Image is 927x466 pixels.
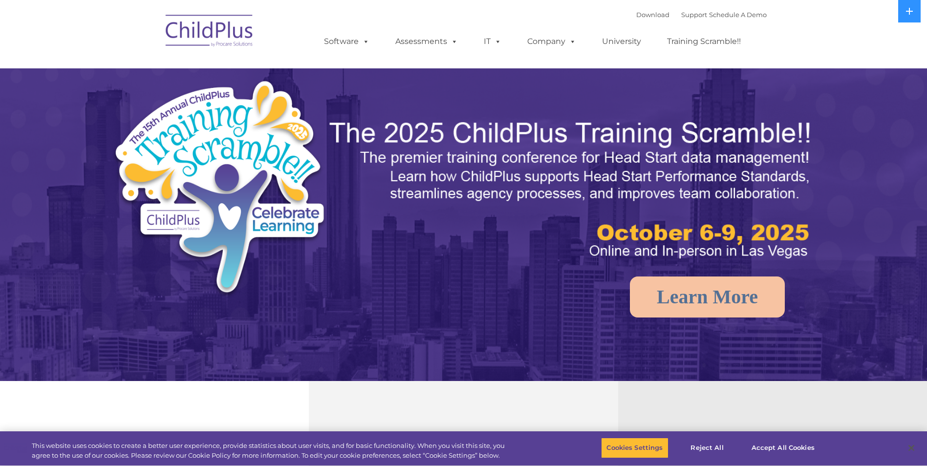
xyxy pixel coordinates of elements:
a: University [592,32,651,51]
div: This website uses cookies to create a better user experience, provide statistics about user visit... [32,441,510,460]
a: Assessments [386,32,468,51]
span: Phone number [136,105,177,112]
span: Last name [136,64,166,72]
button: Close [901,437,922,459]
button: Accept All Cookies [746,438,820,458]
font: | [636,11,767,19]
button: Reject All [677,438,738,458]
a: Support [681,11,707,19]
button: Cookies Settings [601,438,668,458]
a: Learn More [630,276,785,318]
img: ChildPlus by Procare Solutions [161,8,259,57]
a: Training Scramble!! [657,32,751,51]
a: Schedule A Demo [709,11,767,19]
a: IT [474,32,511,51]
a: Download [636,11,669,19]
a: Software [314,32,379,51]
a: Company [517,32,586,51]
